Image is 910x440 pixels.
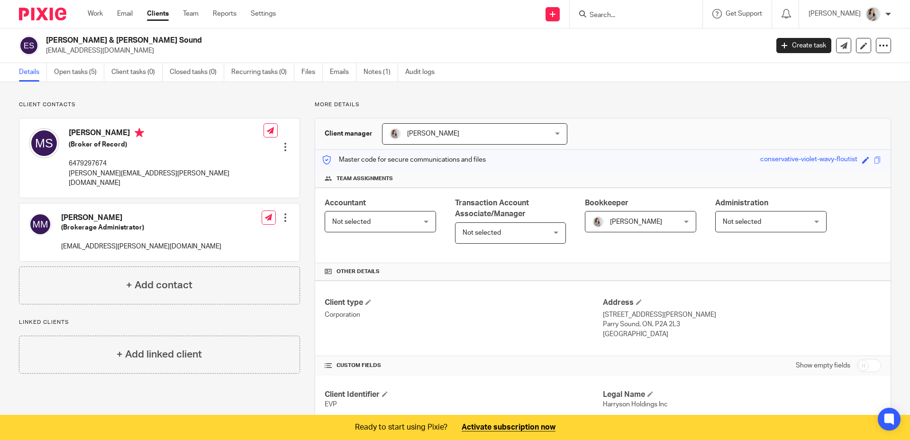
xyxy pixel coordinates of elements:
h4: Client type [325,298,603,308]
a: Clients [147,9,169,18]
a: Team [183,9,199,18]
img: DB342964-06B7-45DF-89DF-C47B4FDC6D2D_1_105_c.jpeg [592,216,604,228]
span: Bookkeeper [585,199,628,207]
a: Settings [251,9,276,18]
a: Closed tasks (0) [170,63,224,82]
a: Email [117,9,133,18]
img: Pixie [19,8,66,20]
a: Details [19,63,47,82]
a: Reports [213,9,237,18]
span: Accountant [325,199,366,207]
h4: Legal Name [603,390,881,400]
p: [EMAIL_ADDRESS][PERSON_NAME][DOMAIN_NAME] [61,242,221,251]
span: Transaction Account Associate/Manager [455,199,529,218]
h4: + Add contact [126,278,192,293]
a: Client tasks (0) [111,63,163,82]
a: Emails [330,63,356,82]
img: svg%3E [29,213,52,236]
p: Parry Sound, ON, P2A 2L3 [603,320,881,329]
a: Files [301,63,323,82]
a: Audit logs [405,63,442,82]
a: Notes (1) [364,63,398,82]
img: svg%3E [29,128,59,158]
span: EVP [325,401,337,408]
span: Administration [715,199,768,207]
p: Client contacts [19,101,300,109]
h4: + Add linked client [117,347,202,362]
p: Corporation [325,310,603,320]
a: Create task [776,38,831,53]
p: Master code for secure communications and files [322,155,486,165]
p: [EMAIL_ADDRESS][DOMAIN_NAME] [46,46,762,55]
h4: [PERSON_NAME] [61,213,221,223]
h5: (Broker of Record) [69,140,264,149]
span: Other details [337,268,380,275]
span: Not selected [332,219,371,225]
p: More details [315,101,891,109]
h4: CUSTOM FIELDS [325,362,603,369]
h5: (Brokerage Administrator) [61,223,221,232]
label: Show empty fields [796,361,850,370]
p: 6479297674 [69,159,264,168]
img: DB342964-06B7-45DF-89DF-C47B4FDC6D2D_1_105_c.jpeg [865,7,881,22]
span: [PERSON_NAME] [610,219,662,225]
p: [GEOGRAPHIC_DATA] [603,330,881,339]
span: Get Support [726,10,762,17]
span: Not selected [463,229,501,236]
a: Open tasks (5) [54,63,104,82]
div: conservative-violet-wavy-floutist [760,155,857,165]
p: Linked clients [19,319,300,326]
span: [PERSON_NAME] [407,130,459,137]
p: [PERSON_NAME] [809,9,861,18]
a: Work [88,9,103,18]
h3: Client manager [325,129,373,138]
span: Not selected [723,219,761,225]
p: [PERSON_NAME][EMAIL_ADDRESS][PERSON_NAME][DOMAIN_NAME] [69,169,264,188]
img: DB342964-06B7-45DF-89DF-C47B4FDC6D2D_1_105_c.jpeg [390,128,401,139]
h2: [PERSON_NAME] & [PERSON_NAME] Sound [46,36,619,46]
h4: Client Identifier [325,390,603,400]
i: Primary [135,128,144,137]
a: Recurring tasks (0) [231,63,294,82]
img: svg%3E [19,36,39,55]
input: Search [589,11,674,20]
p: [STREET_ADDRESS][PERSON_NAME] [603,310,881,320]
h4: [PERSON_NAME] [69,128,264,140]
span: Team assignments [337,175,393,183]
span: Harryson Holdings Inc [603,401,668,408]
h4: Address [603,298,881,308]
